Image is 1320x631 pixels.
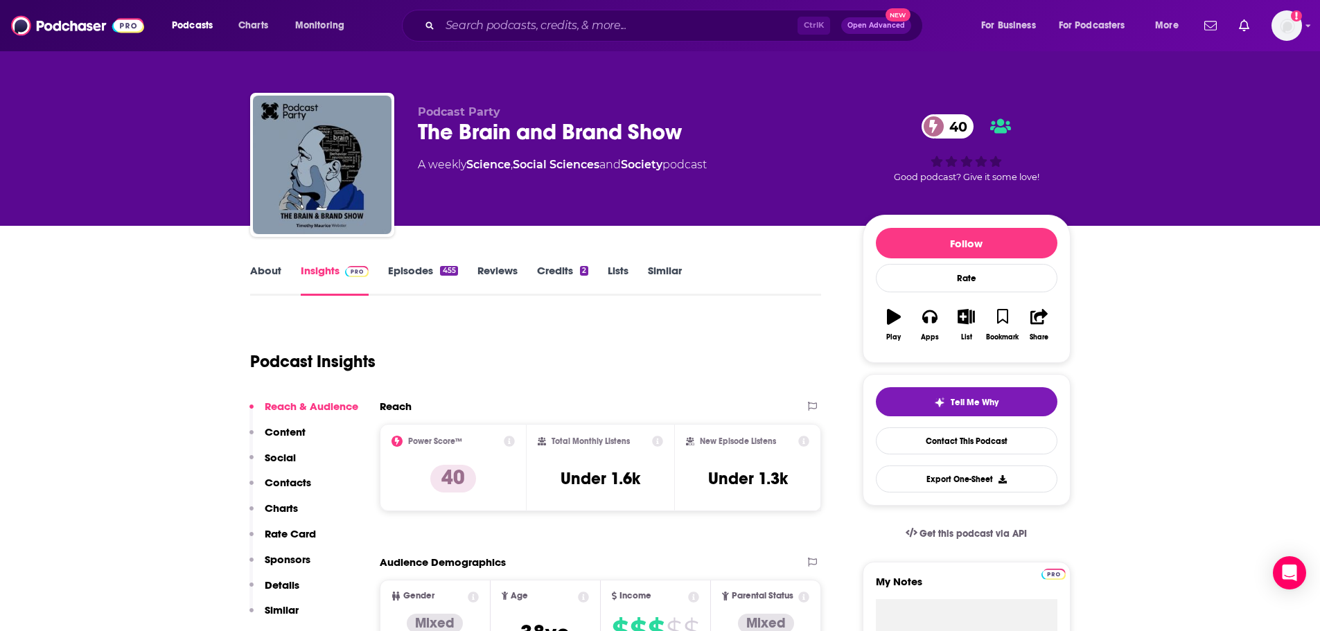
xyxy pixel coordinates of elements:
p: Sponsors [265,553,310,566]
div: Apps [921,333,939,341]
input: Search podcasts, credits, & more... [440,15,798,37]
a: InsightsPodchaser Pro [301,264,369,296]
svg: Add a profile image [1291,10,1302,21]
button: open menu [1050,15,1145,37]
h2: Reach [380,400,412,413]
span: Logged in as hannah.bishop [1271,10,1302,41]
button: Sponsors [249,553,310,578]
img: Podchaser Pro [1041,569,1066,580]
a: Social Sciences [513,158,599,171]
div: Search podcasts, credits, & more... [415,10,936,42]
div: Share [1030,333,1048,341]
span: Get this podcast via API [919,528,1027,540]
div: Open Intercom Messenger [1273,556,1306,589]
button: open menu [971,15,1053,37]
button: Export One-Sheet [876,465,1057,492]
p: 40 [430,465,476,492]
p: Contacts [265,476,311,489]
span: Tell Me Why [951,397,998,408]
p: Charts [265,501,298,515]
p: Social [265,451,296,464]
a: Contact This Podcast [876,427,1057,454]
button: Show profile menu [1271,10,1302,41]
a: Lists [608,264,628,296]
button: Details [249,578,299,604]
span: For Business [981,16,1036,35]
h2: Audience Demographics [380,556,506,569]
button: Follow [876,228,1057,258]
p: Rate Card [265,527,316,540]
button: Reach & Audience [249,400,358,425]
label: My Notes [876,575,1057,599]
span: Good podcast? Give it some love! [894,172,1039,182]
a: Credits2 [537,264,588,296]
h2: New Episode Listens [700,436,776,446]
span: Monitoring [295,16,344,35]
button: Play [876,300,912,350]
button: Contacts [249,476,311,501]
span: Podcasts [172,16,213,35]
button: Apps [912,300,948,350]
span: Income [619,592,651,601]
span: For Podcasters [1059,16,1125,35]
button: Share [1021,300,1057,350]
a: Similar [648,264,682,296]
span: Age [511,592,528,601]
a: Show notifications dropdown [1199,14,1222,37]
button: open menu [162,15,231,37]
h1: Podcast Insights [250,351,376,372]
span: Podcast Party [418,105,500,118]
a: Science [466,158,511,171]
h2: Power Score™ [408,436,462,446]
a: Get this podcast via API [895,517,1039,551]
p: Similar [265,603,299,616]
button: Bookmark [985,300,1021,350]
button: Content [249,425,306,451]
span: Ctrl K [798,17,830,35]
div: A weekly podcast [418,157,707,173]
a: Reviews [477,264,518,296]
img: Podchaser - Follow, Share and Rate Podcasts [11,12,144,39]
div: List [961,333,972,341]
div: Play [886,333,901,341]
h2: Total Monthly Listens [552,436,630,446]
a: Episodes455 [388,264,457,296]
a: 40 [922,114,974,139]
span: Parental Status [732,592,793,601]
div: Rate [876,264,1057,292]
div: Bookmark [986,333,1019,341]
button: open menu [1145,15,1196,37]
span: Charts [238,16,268,35]
button: Open AdvancedNew [841,17,911,34]
p: Details [265,578,299,592]
img: The Brain and Brand Show [253,96,391,234]
span: Open Advanced [847,22,905,29]
button: tell me why sparkleTell Me Why [876,387,1057,416]
div: 40Good podcast? Give it some love! [863,105,1071,191]
h3: Under 1.6k [561,468,640,489]
span: , [511,158,513,171]
button: Social [249,451,296,477]
a: About [250,264,281,296]
div: 2 [580,266,588,276]
button: Similar [249,603,299,629]
span: More [1155,16,1179,35]
span: Gender [403,592,434,601]
a: Society [621,158,662,171]
button: List [948,300,984,350]
h3: Under 1.3k [708,468,788,489]
p: Reach & Audience [265,400,358,413]
button: Rate Card [249,527,316,553]
span: New [886,8,910,21]
span: and [599,158,621,171]
a: Show notifications dropdown [1233,14,1255,37]
a: Pro website [1041,567,1066,580]
button: open menu [285,15,362,37]
a: Charts [229,15,276,37]
img: tell me why sparkle [934,397,945,408]
p: Content [265,425,306,438]
img: User Profile [1271,10,1302,41]
span: 40 [935,114,974,139]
